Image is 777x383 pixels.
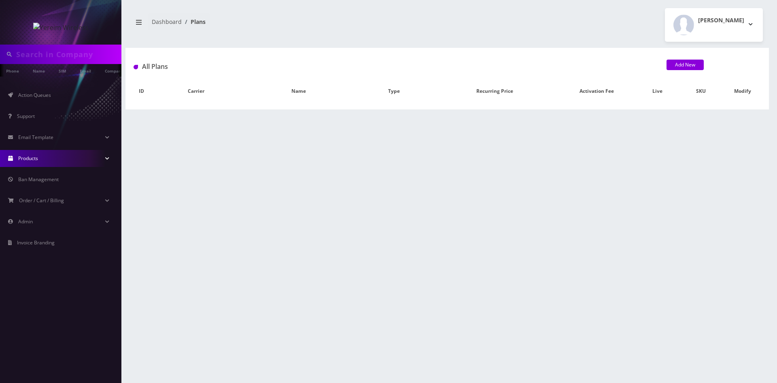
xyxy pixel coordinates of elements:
[698,17,744,24] h2: [PERSON_NAME]
[665,8,763,42] button: [PERSON_NAME]
[55,64,70,77] a: SIM
[76,64,95,77] a: Email
[16,47,119,62] input: Search in Company
[33,23,89,32] img: Yereim Wireless
[234,79,363,103] th: Name
[629,79,686,103] th: Live
[18,92,51,98] span: Action Queues
[17,113,35,120] span: Support
[19,197,64,204] span: Order / Cart / Billing
[182,17,206,26] li: Plans
[686,79,716,103] th: SKU
[125,79,158,103] th: ID
[667,60,704,70] a: Add New
[18,155,38,162] span: Products
[18,134,53,141] span: Email Template
[18,218,33,225] span: Admin
[152,18,182,26] a: Dashboard
[132,13,441,36] nav: breadcrumb
[2,64,23,77] a: Phone
[716,79,769,103] th: Modify
[565,79,629,103] th: Activation Fee
[158,79,235,103] th: Carrier
[17,239,55,246] span: Invoice Branding
[18,176,59,183] span: Ban Management
[101,64,128,77] a: Company
[134,63,654,71] h1: All Plans
[363,79,425,103] th: Type
[29,64,49,77] a: Name
[425,79,565,103] th: Recurring Price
